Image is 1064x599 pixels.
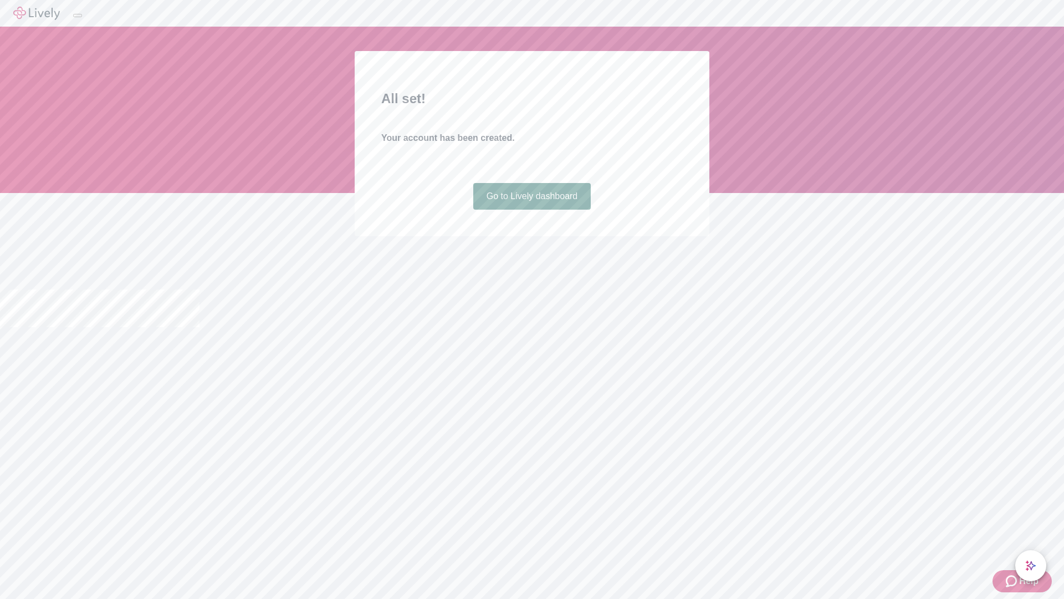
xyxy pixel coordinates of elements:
[13,7,60,20] img: Lively
[993,570,1052,592] button: Zendesk support iconHelp
[1015,550,1046,581] button: chat
[1019,575,1039,588] span: Help
[1006,575,1019,588] svg: Zendesk support icon
[1025,560,1036,571] svg: Lively AI Assistant
[73,14,82,17] button: Log out
[381,131,683,145] h4: Your account has been created.
[473,183,591,210] a: Go to Lively dashboard
[381,89,683,109] h2: All set!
